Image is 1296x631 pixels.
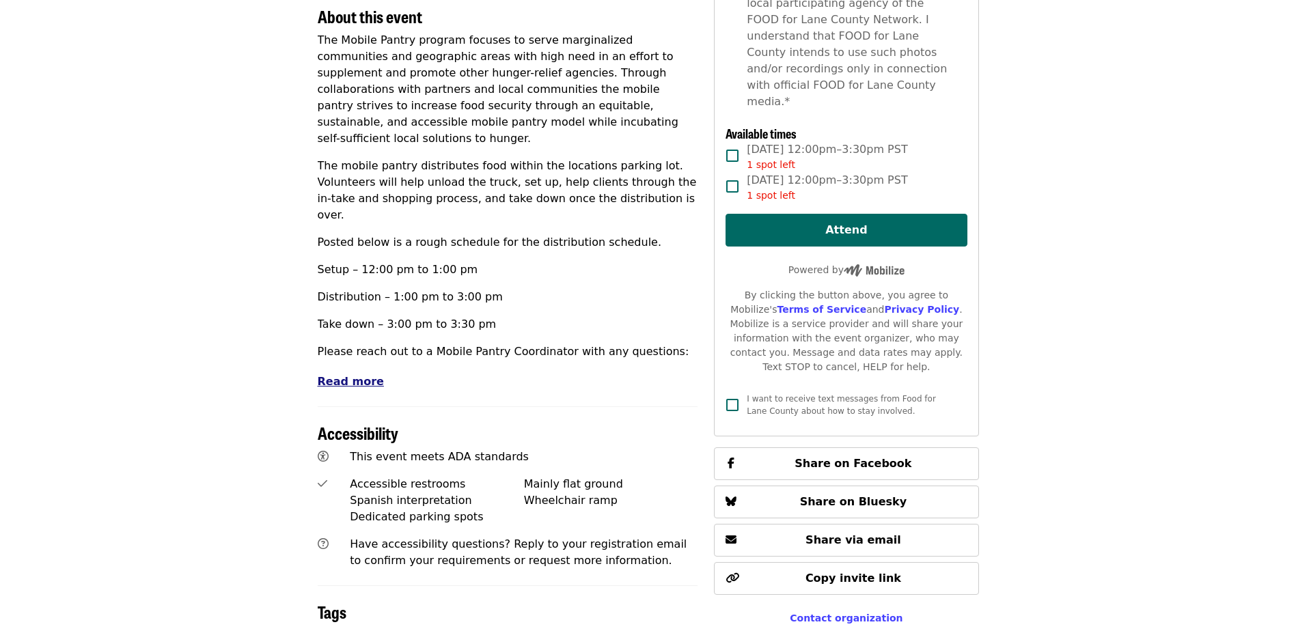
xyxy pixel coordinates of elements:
button: Share on Bluesky [714,486,978,518]
p: Take down – 3:00 pm to 3:30 pm [318,316,698,333]
p: [PERSON_NAME] (she/they/elle) Bilingual Mobile Pantry Coordinator - [EMAIL_ADDRESS][DOMAIN_NAME] [318,371,698,404]
span: Share on Bluesky [800,495,907,508]
p: Distribution – 1:00 pm to 3:00 pm [318,289,698,305]
button: Share via email [714,524,978,557]
span: Available times [726,124,797,142]
span: Share via email [805,533,901,546]
a: Privacy Policy [884,304,959,315]
div: Dedicated parking spots [350,509,524,525]
div: Accessible restrooms [350,476,524,492]
i: check icon [318,477,327,490]
p: Setup – 12:00 pm to 1:00 pm [318,262,698,278]
span: Tags [318,600,346,623]
span: I want to receive text messages from Food for Lane County about how to stay involved. [747,394,936,416]
span: Copy invite link [805,572,901,585]
i: question-circle icon [318,537,329,550]
div: Mainly flat ground [524,476,698,492]
span: Accessibility [318,421,398,445]
button: Share on Facebook [714,447,978,480]
span: Share on Facebook [795,457,911,470]
button: Read more [318,374,384,390]
span: Have accessibility questions? Reply to your registration email to confirm your requirements or re... [350,537,687,567]
button: Attend [726,214,967,247]
span: Powered by [788,264,905,275]
p: The Mobile Pantry program focuses to serve marginalized communities and geographic areas with hig... [318,32,698,147]
span: Read more [318,375,384,388]
span: This event meets ADA standards [350,450,529,463]
p: The mobile pantry distributes food within the locations parking lot. Volunteers will help unload ... [318,158,698,223]
span: 1 spot left [747,159,795,170]
a: Contact organization [790,613,902,623]
a: Terms of Service [777,304,866,315]
p: Posted below is a rough schedule for the distribution schedule. [318,234,698,251]
i: universal-access icon [318,450,329,463]
button: Copy invite link [714,562,978,595]
span: About this event [318,4,422,28]
p: Please reach out to a Mobile Pantry Coordinator with any questions: [318,343,698,360]
div: Wheelchair ramp [524,492,698,509]
span: 1 spot left [747,190,795,201]
img: Powered by Mobilize [844,264,905,277]
div: By clicking the button above, you agree to Mobilize's and . Mobilize is a service provider and wi... [726,288,967,374]
span: [DATE] 12:00pm–3:30pm PST [747,172,907,203]
span: [DATE] 12:00pm–3:30pm PST [747,141,907,172]
div: Spanish interpretation [350,492,524,509]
